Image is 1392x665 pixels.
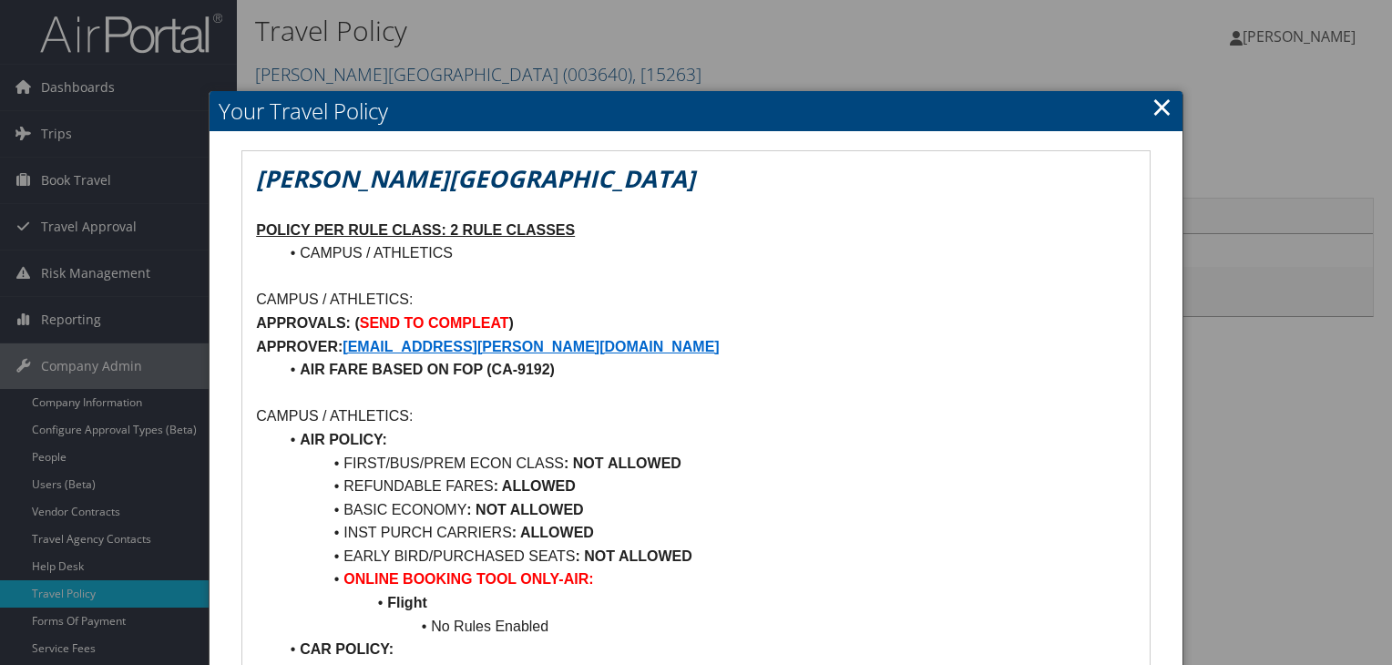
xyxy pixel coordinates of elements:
[343,571,593,587] strong: ONLINE BOOKING TOOL ONLY-AIR:
[575,548,691,564] strong: : NOT ALLOWED
[278,475,1136,498] li: REFUNDABLE FARES
[278,498,1136,522] li: BASIC ECONOMY
[256,222,575,238] u: POLICY PER RULE CLASS: 2 RULE CLASSES
[387,595,427,610] strong: Flight
[278,452,1136,476] li: FIRST/BUS/PREM ECON CLASS
[343,339,719,354] a: [EMAIL_ADDRESS][PERSON_NAME][DOMAIN_NAME]
[256,162,695,195] em: [PERSON_NAME][GEOGRAPHIC_DATA]
[278,545,1136,568] li: EARLY BIRD/PURCHASED SEATS
[256,339,343,354] strong: APPROVER:
[608,455,681,471] strong: ALLOWED
[256,288,1136,312] p: CAMPUS / ATHLETICS:
[509,315,514,331] strong: )
[278,241,1136,265] li: CAMPUS / ATHLETICS
[300,362,555,377] strong: AIR FARE BASED ON FOP (CA-9192)
[354,315,359,331] strong: (
[300,641,394,657] strong: CAR POLICY:
[494,478,576,494] strong: : ALLOWED
[278,521,1136,545] li: INST PURCH CARRIERS
[564,455,604,471] strong: : NOT
[256,315,351,331] strong: APPROVALS:
[512,525,594,540] strong: : ALLOWED
[1151,88,1172,125] a: Close
[466,502,583,517] strong: : NOT ALLOWED
[256,404,1136,428] p: CAMPUS / ATHLETICS:
[278,615,1136,639] li: No Rules Enabled
[300,432,387,447] strong: AIR POLICY:
[360,315,509,331] strong: SEND TO COMPLEAT
[210,91,1182,131] h2: Your Travel Policy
